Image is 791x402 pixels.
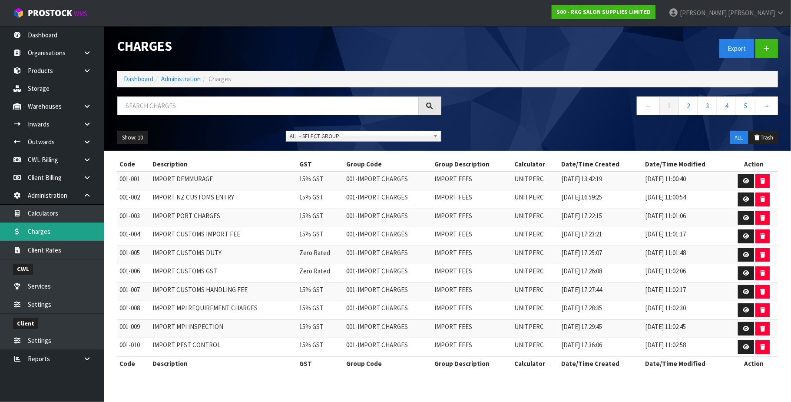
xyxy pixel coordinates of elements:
[297,282,344,301] td: 15% GST
[150,319,297,338] td: IMPORT MPI INSPECTION
[117,39,441,54] h1: Charges
[117,209,150,227] td: 001-003
[512,356,559,370] th: Calculator
[150,209,297,227] td: IMPORT PORT CHARGES
[117,246,150,264] td: 001-005
[150,172,297,190] td: IMPORT DEMMURAGE
[13,264,33,275] span: CWL
[755,96,778,115] a: →
[433,227,512,246] td: IMPORT FEES
[433,356,512,370] th: Group Description
[512,172,559,190] td: UNITPERC
[562,212,602,220] span: [DATE] 17:22:15
[117,227,150,246] td: 001-004
[562,304,602,312] span: [DATE] 17:28:35
[433,319,512,338] td: IMPORT FEES
[556,8,651,16] strong: S00 - RKG SALON SUPPLIES LIMITED
[645,286,686,294] span: [DATE] 11:02:17
[552,5,655,19] a: S00 - RKG SALON SUPPLIES LIMITED
[717,96,736,115] a: 4
[297,246,344,264] td: Zero Rated
[297,301,344,320] td: 15% GST
[13,318,38,329] span: Client
[344,190,433,209] td: 001-IMPORT CHARGES
[559,356,643,370] th: Date/Time Created
[562,322,602,331] span: [DATE] 17:29:45
[645,249,686,257] span: [DATE] 11:01:48
[150,190,297,209] td: IMPORT NZ CUSTOMS ENTRY
[117,282,150,301] td: 001-007
[512,209,559,227] td: UNITPERC
[344,209,433,227] td: 001-IMPORT CHARGES
[562,193,602,201] span: [DATE] 16:59:25
[433,209,512,227] td: IMPORT FEES
[512,246,559,264] td: UNITPERC
[344,338,433,357] td: 001-IMPORT CHARGES
[297,190,344,209] td: 15% GST
[297,338,344,357] td: 15% GST
[512,282,559,301] td: UNITPERC
[344,282,433,301] td: 001-IMPORT CHARGES
[559,157,643,171] th: Date/Time Created
[13,7,24,18] img: cube-alt.png
[512,319,559,338] td: UNITPERC
[562,249,602,257] span: [DATE] 17:25:07
[150,246,297,264] td: IMPORT CUSTOMS DUTY
[297,157,344,171] th: GST
[645,175,686,183] span: [DATE] 11:00:40
[562,341,602,349] span: [DATE] 17:36:06
[736,96,755,115] a: 5
[209,75,231,83] span: Charges
[344,319,433,338] td: 001-IMPORT CHARGES
[512,301,559,320] td: UNITPERC
[562,230,602,238] span: [DATE] 17:23:21
[433,301,512,320] td: IMPORT FEES
[645,230,686,238] span: [DATE] 11:01:17
[730,131,748,145] button: ALL
[730,356,778,370] th: Action
[150,301,297,320] td: IMPORT MPI REQUIREMENT CHARGES
[645,341,686,349] span: [DATE] 11:02:58
[749,131,778,145] button: Trash
[344,172,433,190] td: 001-IMPORT CHARGES
[433,338,512,357] td: IMPORT FEES
[117,96,419,115] input: Search charges
[344,157,433,171] th: Group Code
[645,267,686,275] span: [DATE] 11:02:06
[117,338,150,357] td: 001-010
[512,190,559,209] td: UNITPERC
[433,157,512,171] th: Group Description
[344,246,433,264] td: 001-IMPORT CHARGES
[433,246,512,264] td: IMPORT FEES
[512,264,559,283] td: UNITPERC
[433,264,512,283] td: IMPORT FEES
[150,264,297,283] td: IMPORT CUSTOMS GST
[645,212,686,220] span: [DATE] 11:01:06
[297,264,344,283] td: Zero Rated
[645,322,686,331] span: [DATE] 11:02:45
[117,172,150,190] td: 001-001
[344,356,433,370] th: Group Code
[117,264,150,283] td: 001-006
[698,96,717,115] a: 3
[28,7,72,19] span: ProStock
[512,227,559,246] td: UNITPERC
[290,131,430,142] span: ALL - SELECT GROUP
[297,209,344,227] td: 15% GST
[728,9,775,17] span: [PERSON_NAME]
[117,356,150,370] th: Code
[117,319,150,338] td: 001-009
[680,9,727,17] span: [PERSON_NAME]
[124,75,153,83] a: Dashboard
[659,96,679,115] a: 1
[161,75,201,83] a: Administration
[150,157,297,171] th: Description
[344,301,433,320] td: 001-IMPORT CHARGES
[433,282,512,301] td: IMPORT FEES
[562,286,602,294] span: [DATE] 17:27:44
[150,282,297,301] td: IMPORT CUSTOMS HANDLING FEE
[74,10,87,18] small: WMS
[719,39,754,58] button: Export
[645,193,686,201] span: [DATE] 11:00:54
[150,356,297,370] th: Description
